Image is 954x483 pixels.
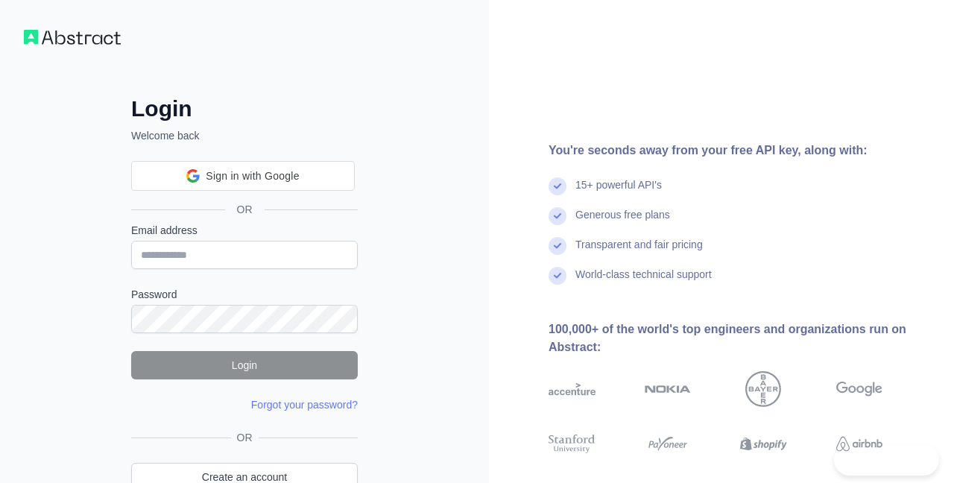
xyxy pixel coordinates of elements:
[549,432,596,455] img: stanford university
[549,321,930,356] div: 100,000+ of the world's top engineers and organizations run on Abstract:
[575,177,662,207] div: 15+ powerful API's
[231,430,259,445] span: OR
[549,207,566,225] img: check mark
[575,207,670,237] div: Generous free plans
[131,161,355,191] div: Sign in with Google
[206,168,299,184] span: Sign in with Google
[836,371,883,407] img: google
[549,142,930,160] div: You're seconds away from your free API key, along with:
[645,432,692,455] img: payoneer
[645,371,692,407] img: nokia
[836,432,883,455] img: airbnb
[834,444,939,476] iframe: Toggle Customer Support
[24,30,121,45] img: Workflow
[745,371,781,407] img: bayer
[131,351,358,379] button: Login
[131,287,358,302] label: Password
[225,202,265,217] span: OR
[131,223,358,238] label: Email address
[549,177,566,195] img: check mark
[549,267,566,285] img: check mark
[131,128,358,143] p: Welcome back
[575,237,703,267] div: Transparent and fair pricing
[740,432,787,455] img: shopify
[575,267,712,297] div: World-class technical support
[549,237,566,255] img: check mark
[131,95,358,122] h2: Login
[549,371,596,407] img: accenture
[251,399,358,411] a: Forgot your password?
